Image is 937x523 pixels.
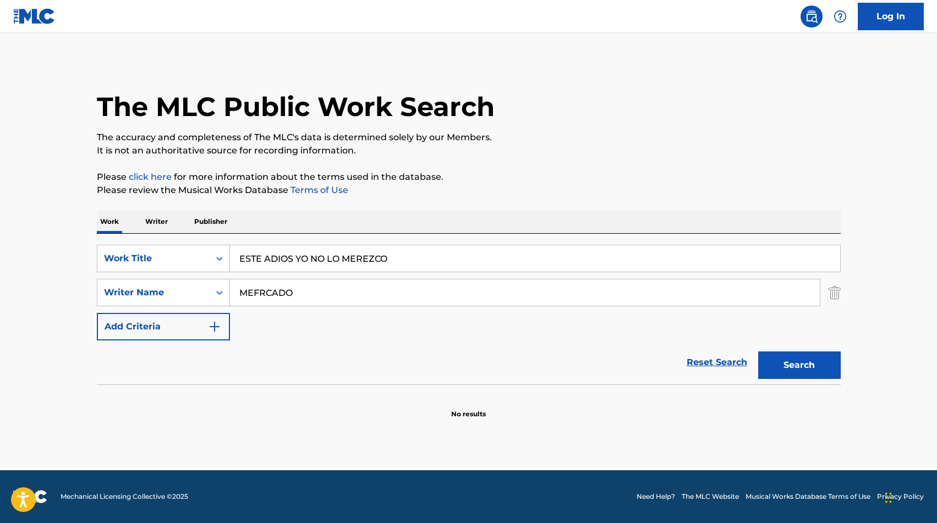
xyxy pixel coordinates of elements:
a: Terms of Use [288,185,348,195]
p: The accuracy and completeness of The MLC's data is determined solely by our Members. [97,131,841,144]
a: Musical Works Database Terms of Use [746,492,870,502]
span: Mechanical Licensing Collective © 2025 [61,492,188,502]
p: It is not an authoritative source for recording information. [97,144,841,157]
a: Reset Search [681,350,753,375]
img: search [805,10,818,23]
a: Privacy Policy [877,492,924,502]
div: Widget de chat [882,470,937,523]
div: Work Title [104,252,203,265]
form: Search Form [97,245,841,384]
h1: The MLC Public Work Search [97,90,495,123]
a: The MLC Website [682,492,739,502]
p: Work [97,210,122,233]
a: Need Help? [637,492,675,502]
img: logo [13,490,47,503]
div: Arrastrar [885,481,892,514]
a: click here [129,172,172,182]
a: Log In [858,3,924,30]
button: Add Criteria [97,313,230,340]
button: Search [758,351,841,379]
p: Please for more information about the terms used in the database. [97,170,841,184]
p: Writer [142,210,171,233]
img: help [834,10,847,23]
img: MLC Logo [13,8,56,24]
p: Publisher [191,210,231,233]
img: 9d2ae6d4665cec9f34b9.svg [208,320,221,333]
p: Please review the Musical Works Database [97,184,841,197]
iframe: Chat Widget [882,470,937,523]
img: Delete Criterion [829,279,841,306]
div: Help [829,5,851,27]
a: Public Search [801,5,823,27]
p: No results [451,396,486,419]
div: Writer Name [104,286,203,299]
